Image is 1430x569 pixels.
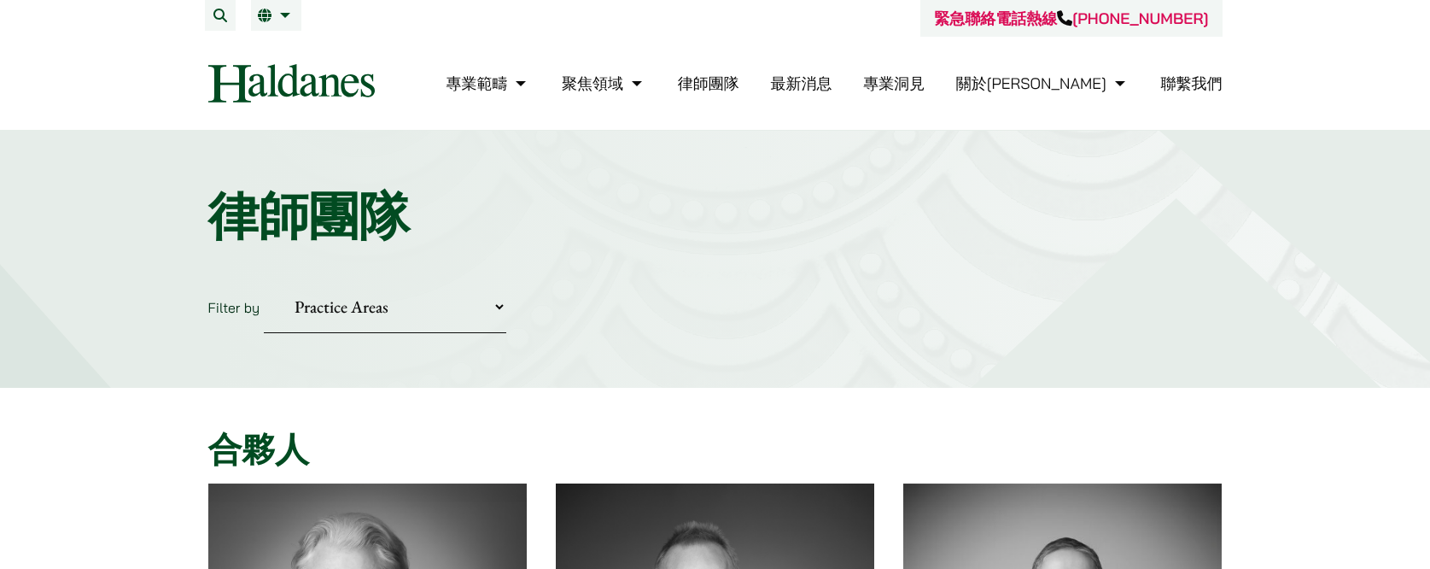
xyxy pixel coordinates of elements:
a: 關於何敦 [956,73,1129,93]
a: 律師團隊 [678,73,739,93]
a: 最新消息 [770,73,832,93]
a: 聯繫我們 [1161,73,1223,93]
img: Logo of Haldanes [208,64,375,103]
h1: 律師團隊 [208,185,1223,247]
a: 專業洞見 [863,73,925,93]
h2: 合夥人 [208,429,1223,470]
a: 繁 [258,9,295,22]
label: Filter by [208,299,260,316]
a: 聚焦領域 [562,73,646,93]
a: 緊急聯絡電話熱線[PHONE_NUMBER] [934,9,1208,28]
a: 專業範疇 [446,73,530,93]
